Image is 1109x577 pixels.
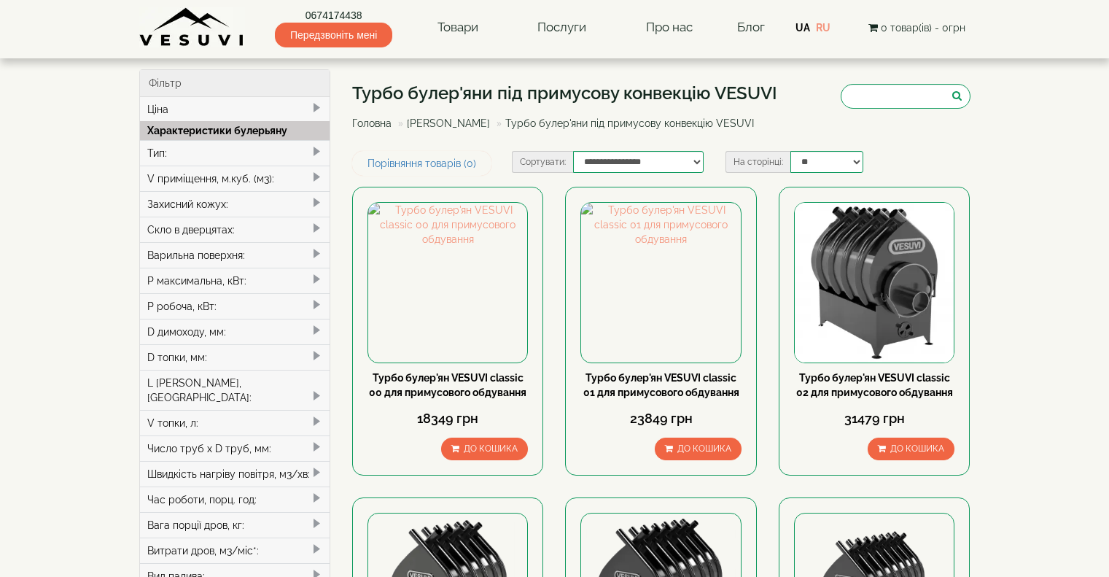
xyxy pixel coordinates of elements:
[464,444,518,454] span: До кошика
[581,203,740,362] img: Турбо булер'ян VESUVI classic 01 для примусового обдування
[140,191,330,217] div: Захисний кожух:
[140,242,330,268] div: Варильна поверхня:
[580,409,741,428] div: 23849 грн
[868,438,954,460] button: До кошика
[512,151,573,173] label: Сортувати:
[352,151,491,176] a: Порівняння товарів (0)
[140,487,330,512] div: Час роботи, порц. год:
[677,444,731,454] span: До кошика
[140,344,330,370] div: D топки, мм:
[441,438,528,460] button: До кошика
[352,84,777,103] h1: Турбо булер'яни під примусову конвекцію VESUVI
[275,8,392,23] a: 0674174438
[523,11,601,44] a: Послуги
[275,23,392,47] span: Передзвоніть мені
[655,438,742,460] button: До кошика
[737,20,765,34] a: Блог
[794,409,954,428] div: 31479 грн
[140,293,330,319] div: P робоча, кВт:
[367,409,528,428] div: 18349 грн
[139,7,245,47] img: Завод VESUVI
[140,410,330,435] div: V топки, л:
[140,97,330,122] div: Ціна
[407,117,490,129] a: [PERSON_NAME]
[140,217,330,242] div: Скло в дверцятах:
[140,370,330,410] div: L [PERSON_NAME], [GEOGRAPHIC_DATA]:
[352,117,392,129] a: Головна
[493,116,754,131] li: Турбо булер'яни під примусову конвекцію VESUVI
[140,512,330,538] div: Вага порції дров, кг:
[864,20,970,36] button: 0 товар(ів) - 0грн
[140,268,330,293] div: P максимальна, кВт:
[583,372,739,398] a: Турбо булер'ян VESUVI classic 01 для примусового обдування
[881,22,965,34] span: 0 товар(ів) - 0грн
[795,22,810,34] a: UA
[140,140,330,166] div: Тип:
[140,538,330,563] div: Витрати дров, м3/міс*:
[795,203,954,362] img: Турбо булер'ян VESUVI classic 02 для примусового обдування
[631,11,707,44] a: Про нас
[368,203,527,362] img: Турбо булер'ян VESUVI classic 00 для примусового обдування
[369,372,526,398] a: Турбо булер'ян VESUVI classic 00 для примусового обдування
[140,435,330,461] div: Число труб x D труб, мм:
[796,372,953,398] a: Турбо булер'ян VESUVI classic 02 для примусового обдування
[140,461,330,487] div: Швидкість нагріву повітря, м3/хв:
[725,151,790,173] label: На сторінці:
[140,70,330,97] div: Фільтр
[816,22,830,34] a: RU
[890,444,944,454] span: До кошика
[140,166,330,191] div: V приміщення, м.куб. (м3):
[140,319,330,344] div: D димоходу, мм:
[423,11,493,44] a: Товари
[140,121,330,140] div: Характеристики булерьяну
